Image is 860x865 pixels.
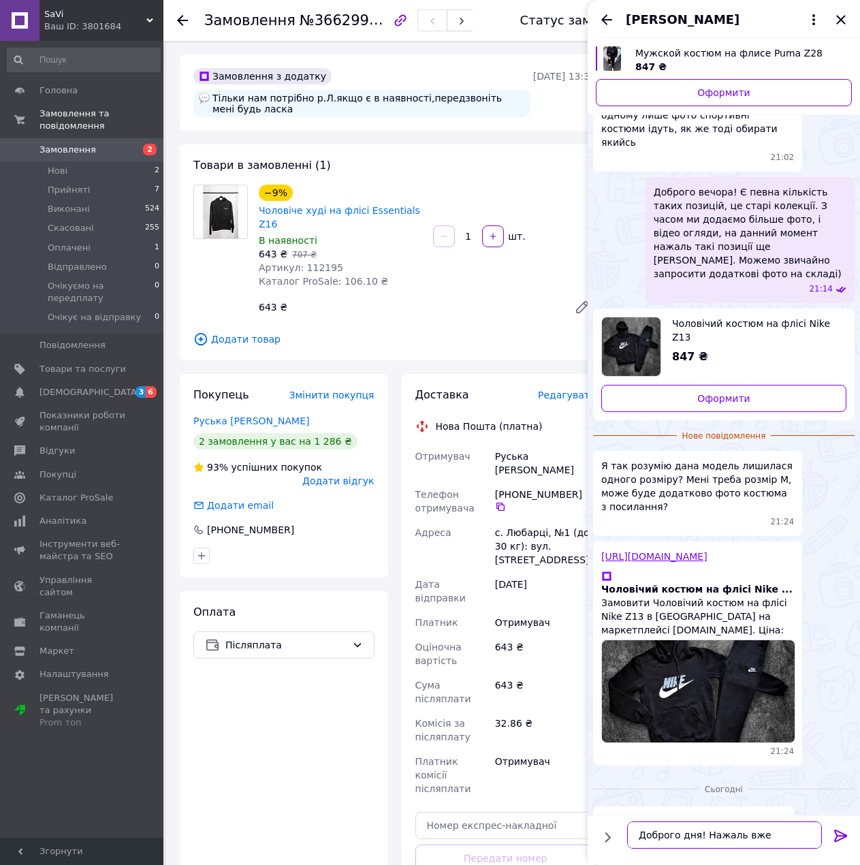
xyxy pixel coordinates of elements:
[601,551,707,562] a: [URL][DOMAIN_NAME]
[415,451,471,462] span: Отримувач
[44,20,163,33] div: Ваш ID: 3801684
[415,642,462,666] span: Оціночна вартість
[569,294,596,321] a: Редагувати
[39,492,113,504] span: Каталог ProSale
[206,523,296,537] div: [PHONE_NUMBER]
[533,71,596,82] time: [DATE] 13:39
[601,317,846,377] a: Переглянути товар
[48,203,90,215] span: Виконані
[155,165,159,177] span: 2
[601,640,795,743] img: Чоловічий костюм на флісі Nike ...
[193,90,530,117] div: Тільки нам потрібно р.Л.якщо є в наявності,передзвоніть мені будь ласка
[204,12,296,29] span: Замовлення
[771,746,795,757] span: 21:24 11.10.2025
[289,390,375,400] span: Змінити покупця
[193,332,596,347] span: Додати товар
[193,68,332,84] div: Замовлення з додатку
[48,165,67,177] span: Нові
[206,499,275,512] div: Додати email
[39,144,96,156] span: Замовлення
[492,635,599,673] div: 643 ₴
[259,262,343,273] span: Артикул: 112195
[601,596,794,637] span: Замовити Чоловічий костюм на флісі Nike Z13 в [GEOGRAPHIC_DATA] на маркетплейсі [DOMAIN_NAME]. Ці...
[415,388,469,401] span: Доставка
[492,610,599,635] div: Отримувач
[259,185,293,201] div: −9%
[415,489,475,514] span: Телефон отримувача
[596,79,852,106] a: Оформити
[672,350,708,363] span: 847 ₴
[143,144,157,155] span: 2
[492,444,599,482] div: Руська [PERSON_NAME]
[302,475,374,486] span: Додати відгук
[39,538,126,563] span: Інструменти веб-майстра та SEO
[192,499,275,512] div: Додати email
[136,386,146,398] span: 3
[300,12,396,29] span: №366299019
[654,185,846,281] span: Доброго вечора! Є певна кількість таких позицій, це старі колекції. З часом ми додаємо більше фот...
[601,582,793,596] span: Чоловічий костюм на флісі Nike ...
[601,571,612,582] img: Чоловічий костюм на флісі Nike ...
[193,388,249,401] span: Покупець
[48,311,141,324] span: Очікує на відправку
[492,572,599,610] div: [DATE]
[415,617,458,628] span: Платник
[203,185,239,238] img: Чоловіче худі на флісі Essentials Z16
[39,668,109,680] span: Налаштування
[39,386,140,398] span: [DEMOGRAPHIC_DATA]
[626,11,739,29] span: [PERSON_NAME]
[225,638,347,652] span: Післяплата
[48,184,90,196] span: Прийняті
[593,782,855,796] div: 12.10.2025
[7,48,161,72] input: Пошук
[601,459,794,514] span: Я так розумію дана модель лишилася одного розміру? Мені треба розмір М, може буде додатково фото ...
[492,749,599,801] div: Отримувач
[145,203,159,215] span: 524
[44,8,146,20] span: SaVi
[415,718,471,742] span: Комісія за післяплату
[635,46,841,60] span: Мужской костюм на флисе Puma Z28
[415,527,451,538] span: Адреса
[809,283,833,295] span: 21:14 11.10.2025
[193,460,322,474] div: успішних покупок
[39,717,126,729] div: Prom топ
[48,242,91,254] span: Оплачені
[602,317,660,376] img: 6507974199_w700_h500_muzhskoj-kostyum-na.jpg
[292,250,317,259] span: 707 ₴
[599,12,615,28] button: Назад
[432,420,546,433] div: Нова Пошта (платна)
[253,298,563,317] div: 643 ₴
[626,11,822,29] button: [PERSON_NAME]
[492,673,599,711] div: 643 ₴
[48,280,155,304] span: Очікуємо на передплату
[415,812,596,839] input: Номер експрес-накладної
[771,152,795,163] span: 21:02 11.10.2025
[39,515,86,527] span: Аналітика
[259,249,287,259] span: 643 ₴
[833,12,849,28] button: Закрити
[193,605,236,618] span: Оплата
[415,756,471,794] span: Платник комісії післяплати
[193,159,331,172] span: Товари в замовленні (1)
[259,205,420,230] a: Чоловіче худі на флісі Essentials Z16
[39,84,78,97] span: Головна
[155,242,159,254] span: 1
[259,276,388,287] span: Каталог ProSale: 106.10 ₴
[146,386,157,398] span: 6
[39,445,75,457] span: Відгуки
[601,95,794,149] span: [PERSON_NAME] вечора,а чому по одному лише фото спортивні костюми ідуть, як же тоді обирати якийсь
[627,821,822,849] textarea: Доброго дня! Нажаль вже продались
[193,433,357,450] div: 2 замовлення у вас на 1 286 ₴
[199,93,210,104] img: :speech_balloon:
[771,516,795,528] span: 21:24 11.10.2025
[635,61,667,72] span: 847 ₴
[492,711,599,749] div: 32.86 ₴
[520,14,646,27] div: Статус замовлення
[39,645,74,657] span: Маркет
[207,462,228,473] span: 93%
[672,317,835,344] span: Чоловічий костюм на флісі Nike Z13
[39,574,126,599] span: Управління сайтом
[699,784,748,796] span: Сьогодні
[601,385,846,412] a: Оформити
[155,311,159,324] span: 0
